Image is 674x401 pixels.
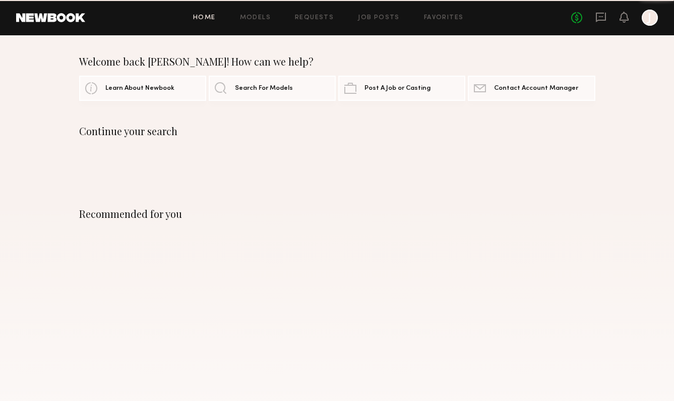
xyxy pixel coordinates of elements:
a: Favorites [424,15,464,21]
a: J [642,10,658,26]
div: Welcome back [PERSON_NAME]! How can we help? [79,55,595,68]
span: Contact Account Manager [494,85,578,92]
span: Learn About Newbook [105,85,174,92]
div: Continue your search [79,125,595,137]
span: Search For Models [235,85,293,92]
a: Contact Account Manager [468,76,595,101]
a: Job Posts [358,15,400,21]
a: Requests [295,15,334,21]
a: Search For Models [209,76,336,101]
div: Recommended for you [79,208,595,220]
span: Post A Job or Casting [364,85,431,92]
a: Post A Job or Casting [338,76,465,101]
a: Models [240,15,271,21]
a: Learn About Newbook [79,76,206,101]
a: Home [193,15,216,21]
